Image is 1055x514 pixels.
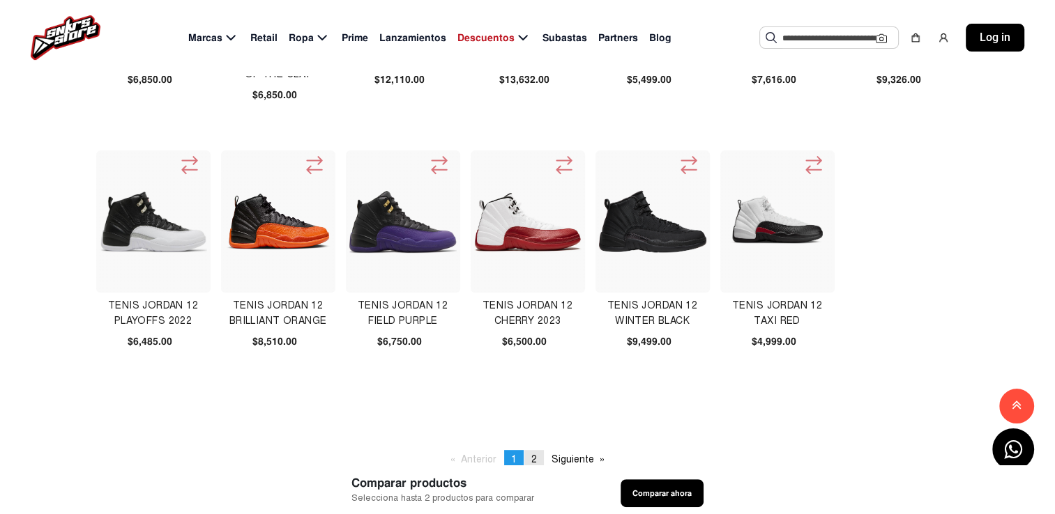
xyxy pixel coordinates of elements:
h4: Tenis Jordan 12 Cherry 2023 [471,298,584,329]
img: TENIS JORDAN 12 WINTER BLACK [599,168,706,275]
img: Tenis Jordan 12 Brilliant Orange [225,191,332,252]
span: $6,500.00 [502,334,547,349]
span: Marcas [188,31,222,45]
img: TENIS JORDAN 12 TAXI RED [724,168,831,275]
span: $13,632.00 [499,72,549,87]
span: 1 [511,453,517,465]
h4: Tenis Jordan 12 Field Purple [346,298,460,329]
span: Lanzamientos [379,31,446,45]
span: 2 [531,453,537,465]
span: $9,326.00 [876,72,921,87]
span: Comparar productos [351,474,534,492]
span: $6,850.00 [128,72,172,87]
span: $9,499.00 [627,334,671,349]
img: Buscar [766,32,777,43]
img: Tenis Jordan 12 Field Purple [349,191,457,253]
span: Partners [598,31,638,45]
span: $7,616.00 [752,72,796,87]
img: Cámara [876,33,887,44]
span: Prime [342,31,368,45]
h4: Tenis Jordan 12 Brilliant Orange [221,298,335,329]
img: Tenis Jordan 12 Playoffs 2022 [100,191,207,253]
span: $8,510.00 [252,334,297,349]
h4: TENIS JORDAN 12 WINTER BLACK [595,298,709,329]
span: $6,750.00 [377,334,422,349]
span: $6,850.00 [252,88,297,102]
h4: TENIS JORDAN 12 TAXI RED [720,298,834,329]
span: Blog [649,31,671,45]
span: $5,499.00 [627,72,671,87]
span: $6,485.00 [128,334,172,349]
img: logo [31,15,100,60]
a: Siguiente page [545,450,612,469]
span: $4,999.00 [752,334,796,349]
button: Comparar ahora [621,479,704,507]
img: user [938,32,949,43]
img: shopping [910,32,921,43]
span: Log in [980,29,1010,46]
span: Selecciona hasta 2 productos para comparar [351,492,534,505]
span: Retail [250,31,278,45]
span: Descuentos [457,31,515,45]
span: Anterior [461,453,496,465]
h4: Tenis Jordan 12 Playoffs 2022 [96,298,210,329]
span: $12,110.00 [374,72,425,87]
span: Ropa [289,31,314,45]
ul: Pagination [443,450,612,469]
span: Subastas [542,31,587,45]
img: Tenis Jordan 12 Cherry 2023 [474,190,582,254]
